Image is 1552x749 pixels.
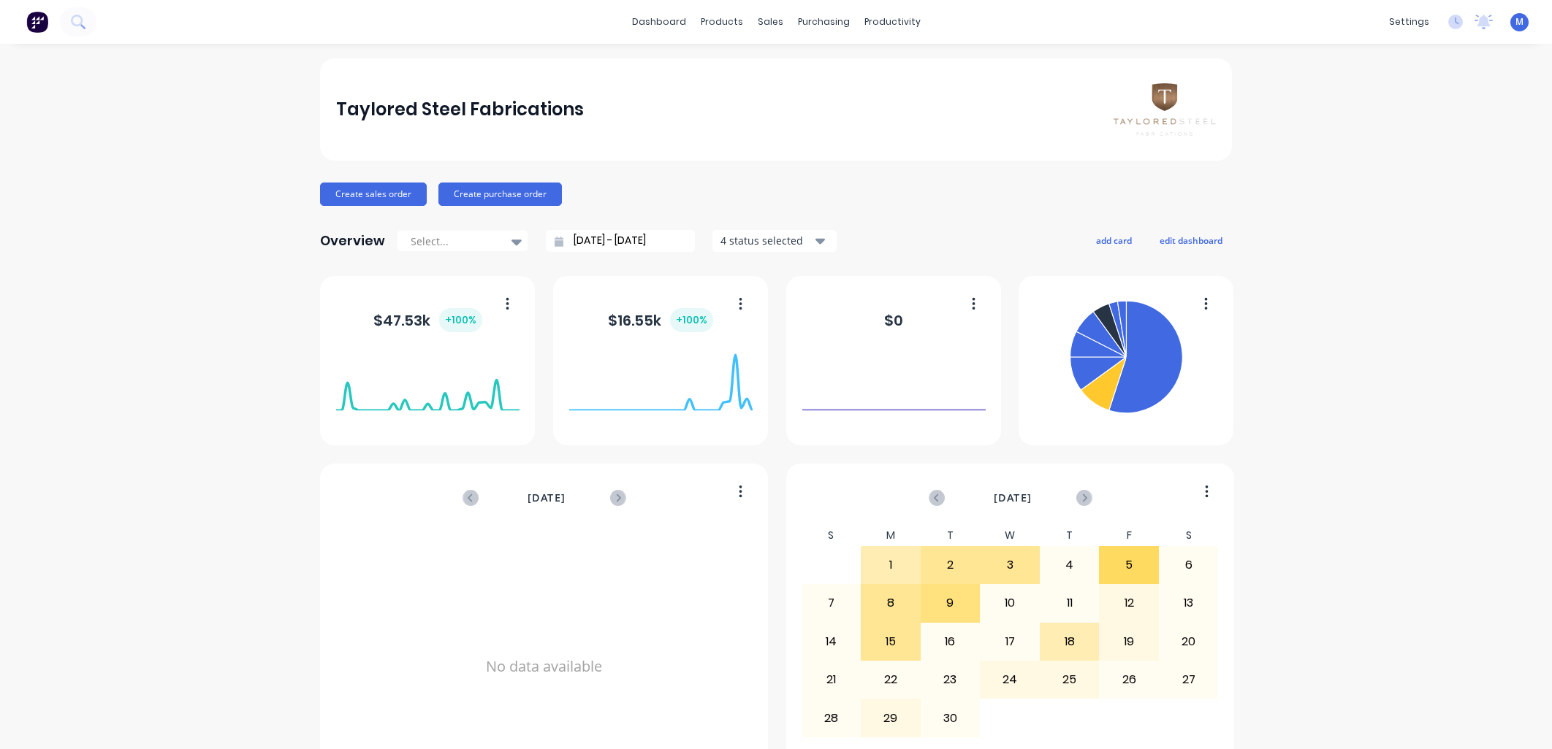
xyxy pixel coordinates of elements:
[921,585,980,621] div: 9
[1159,525,1219,546] div: S
[994,490,1032,506] span: [DATE]
[625,11,693,33] a: dashboard
[336,95,584,124] div: Taylored Steel Fabrications
[1160,661,1218,698] div: 27
[884,310,903,331] div: $ 0
[1160,623,1218,660] div: 20
[1087,231,1141,250] button: add card
[861,585,920,621] div: 8
[981,661,1039,698] div: 24
[802,699,861,736] div: 28
[802,623,861,660] div: 14
[693,11,750,33] div: products
[26,11,48,33] img: Factory
[1099,525,1159,546] div: F
[1160,547,1218,583] div: 6
[720,233,813,248] div: 4 status selected
[1041,623,1099,660] div: 18
[750,11,791,33] div: sales
[921,623,980,660] div: 16
[1160,585,1218,621] div: 13
[1515,15,1524,28] span: M
[861,661,920,698] div: 22
[861,547,920,583] div: 1
[861,699,920,736] div: 29
[670,308,713,332] div: + 100 %
[921,661,980,698] div: 23
[1041,585,1099,621] div: 11
[981,547,1039,583] div: 3
[1100,547,1158,583] div: 5
[1150,231,1232,250] button: edit dashboard
[861,525,921,546] div: M
[608,308,713,332] div: $ 16.55k
[439,308,482,332] div: + 100 %
[857,11,928,33] div: productivity
[802,585,861,621] div: 7
[791,11,857,33] div: purchasing
[1100,585,1158,621] div: 12
[373,308,482,332] div: $ 47.53k
[1114,83,1216,135] img: Taylored Steel Fabrications
[802,525,861,546] div: S
[980,525,1040,546] div: W
[981,623,1039,660] div: 17
[1382,11,1437,33] div: settings
[1040,525,1100,546] div: T
[1100,661,1158,698] div: 26
[438,183,562,206] button: Create purchase order
[921,547,980,583] div: 2
[1041,547,1099,583] div: 4
[921,525,981,546] div: T
[861,623,920,660] div: 15
[921,699,980,736] div: 30
[712,230,837,252] button: 4 status selected
[981,585,1039,621] div: 10
[320,226,385,256] div: Overview
[320,183,427,206] button: Create sales order
[802,661,861,698] div: 21
[1041,661,1099,698] div: 25
[528,490,566,506] span: [DATE]
[1100,623,1158,660] div: 19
